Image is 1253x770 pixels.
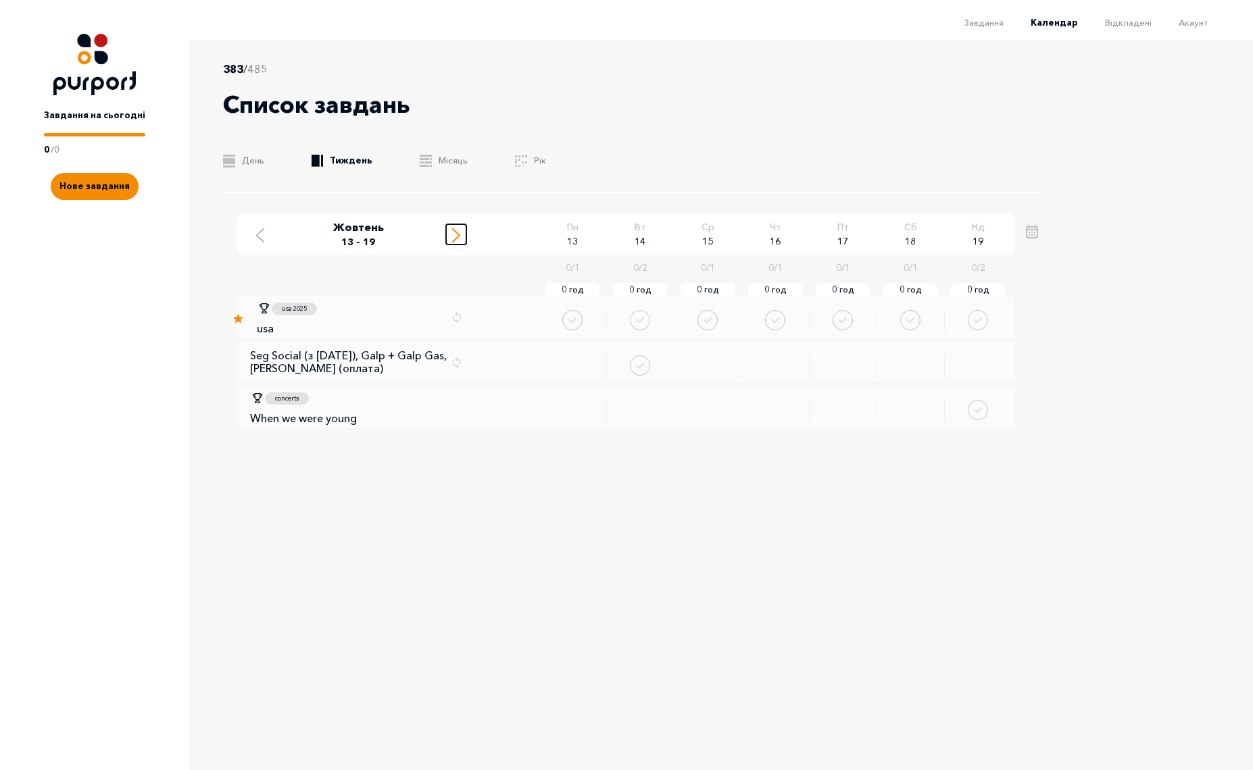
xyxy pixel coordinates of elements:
img: Repeat icon [451,357,463,369]
span: 0 год [613,283,667,297]
span: Ср [702,220,714,234]
span: Вт [635,220,646,234]
span: 17 [837,234,848,249]
p: concerts [275,394,299,403]
a: День [223,154,264,168]
span: 383 [223,62,243,76]
span: Чт [770,220,781,234]
a: Create new task [51,156,139,200]
p: Завдання на сьогодні [44,109,145,122]
span: 1 [912,261,918,274]
span: / [243,62,247,76]
p: Список завдань [223,87,410,123]
span: 13 - 19 [341,235,375,249]
span: 18 [905,234,916,249]
a: Завдання [937,17,1004,28]
span: 0 [836,261,841,274]
span: / [977,261,980,274]
span: / [841,261,845,274]
span: / [706,261,710,274]
span: 0 [701,261,706,274]
a: Seg Social (з [DATE]), Galp + Galp Gas, [PERSON_NAME] (оплата) [250,349,451,375]
span: 2 [642,261,647,274]
a: Тиждень [312,154,372,168]
span: 0 год [681,283,735,297]
span: 0 год [748,283,802,297]
span: Сб [904,220,917,234]
span: 13 [567,234,578,249]
span: / [639,261,642,274]
span: 0 год [545,283,599,297]
a: Рік [515,154,546,168]
a: Акаунт [1152,17,1208,28]
img: Repeat icon [451,311,463,324]
img: Logo icon [53,34,136,95]
span: 2 [980,261,985,274]
span: / [571,261,574,274]
span: 0 [971,261,977,274]
span: 0 [633,261,639,274]
a: Календар [1004,17,1078,28]
span: 1 [777,261,783,274]
span: Завдання [964,17,1004,28]
span: Нове завдання [59,180,130,191]
span: Пн [567,220,579,234]
span: 0 [566,261,571,274]
span: 14 [635,234,645,249]
span: Пт [837,220,849,234]
span: Акаунт [1179,17,1208,28]
span: 0 [768,261,774,274]
button: Open calendar [1022,220,1042,240]
span: 0 год [816,283,870,297]
p: 0 [54,143,59,157]
a: Місяць [420,154,468,168]
span: Відкладені [1105,17,1152,28]
a: Відкладені [1078,17,1152,28]
a: When we were young [250,412,357,425]
span: Календар [1031,17,1078,28]
p: 0 [44,143,49,157]
button: Create new task [51,173,139,200]
span: 15 [702,234,713,249]
p: Жовтень [333,219,384,235]
span: 1 [710,261,715,274]
a: usa [257,322,324,335]
a: Завдання на сьогодні0/0 [44,95,145,156]
button: Move to next week [446,224,466,245]
span: 0 год [951,283,1005,297]
span: 485 [247,62,268,76]
span: / [909,261,912,274]
span: 1 [845,261,850,274]
span: 0 год [883,283,937,297]
p: / [51,143,54,157]
span: / [774,261,777,274]
span: 19 [973,234,983,249]
a: usa 2025 [257,299,324,319]
p: usa 2025 [282,304,307,313]
span: 16 [770,234,781,249]
a: concerts [250,389,357,409]
span: 0 [904,261,909,274]
span: Нд [972,220,985,234]
span: 1 [574,261,580,274]
button: Move to previous week [250,224,270,245]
